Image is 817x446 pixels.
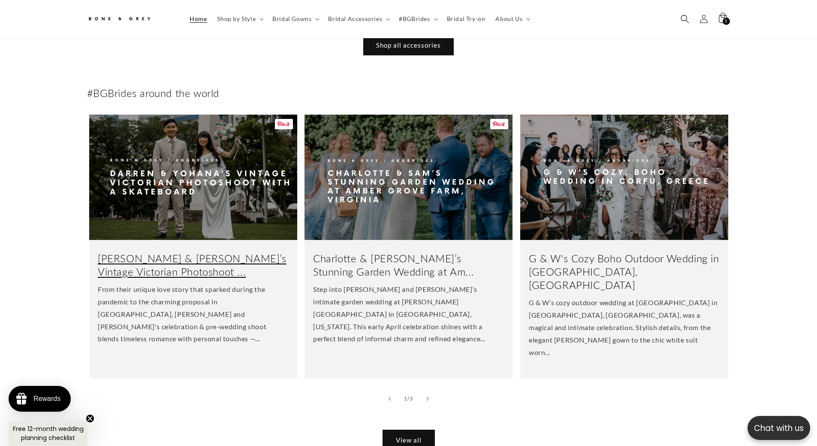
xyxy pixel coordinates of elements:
[447,15,485,23] span: Bridal Try-on
[748,416,810,440] button: Open chatbox
[442,10,491,28] a: Bridal Try-on
[410,394,413,403] span: 3
[407,394,410,403] span: /
[399,15,430,23] span: #BGBrides
[328,15,382,23] span: Bridal Accessories
[363,35,454,55] a: Shop all accessories
[272,15,311,23] span: Bridal Gowns
[217,15,256,23] span: Shop by Style
[323,10,394,28] summary: Bridal Accessories
[13,425,84,442] span: Free 12-month wedding planning checklist
[675,9,694,28] summary: Search
[9,421,87,446] div: Free 12-month wedding planning checklistClose teaser
[418,389,437,408] button: Slide right
[725,18,727,25] span: 1
[87,12,151,26] img: Bone and Grey Bridal
[313,252,504,278] a: Charlotte & [PERSON_NAME]’s Stunning Garden Wedding at Am...
[748,422,810,434] p: Chat with us
[87,86,220,100] h2: #BGBrides around the world
[394,10,441,28] summary: #BGBrides
[529,252,720,292] a: G & W's Cozy Boho Outdoor Wedding in [GEOGRAPHIC_DATA], [GEOGRAPHIC_DATA]
[490,10,534,28] summary: About Us
[404,394,407,403] span: 1
[184,10,212,28] a: Home
[495,15,522,23] span: About Us
[212,10,267,28] summary: Shop by Style
[380,389,399,408] button: Slide left
[33,395,60,403] div: Rewards
[267,10,323,28] summary: Bridal Gowns
[190,15,207,23] span: Home
[98,252,289,278] a: [PERSON_NAME] & [PERSON_NAME]’s Vintage Victorian Photoshoot ...
[84,9,176,29] a: Bone and Grey Bridal
[86,414,94,423] button: Close teaser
